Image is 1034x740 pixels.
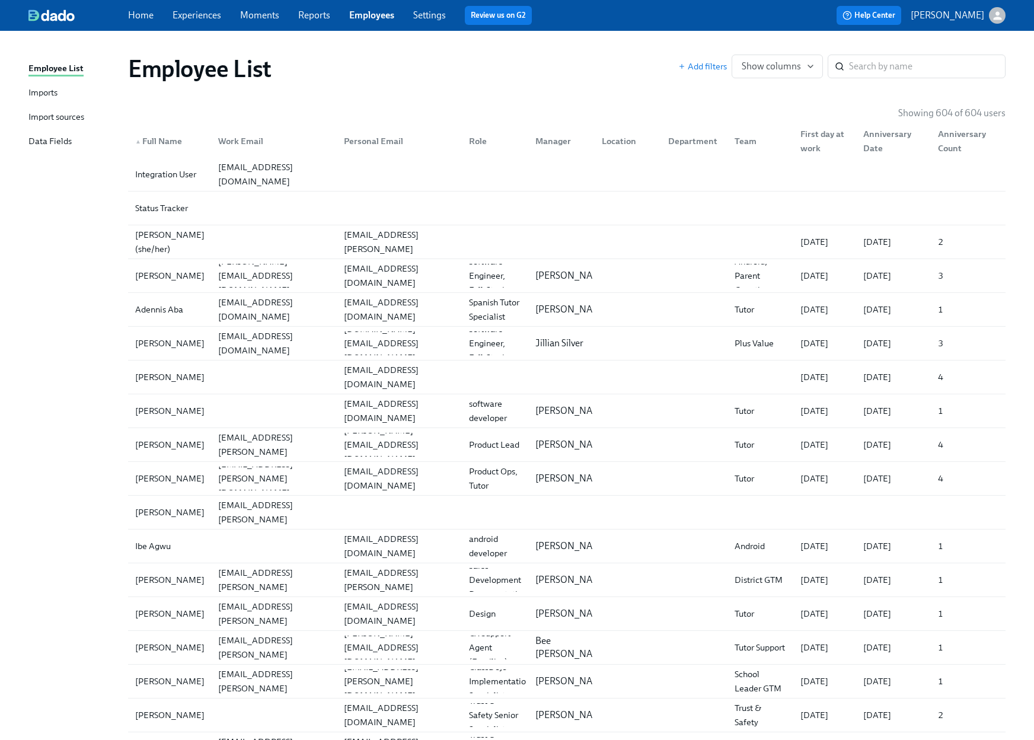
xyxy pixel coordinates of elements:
div: [DATE] [796,640,854,655]
div: [EMAIL_ADDRESS][DOMAIN_NAME] [339,532,460,560]
div: Work Email [213,134,334,148]
div: Manager [531,134,592,148]
div: [DATE] [796,302,854,317]
a: Reports [298,9,330,21]
div: [DATE] [796,370,854,384]
p: [PERSON_NAME] [535,607,609,620]
div: Department [663,134,725,148]
div: [PERSON_NAME][EMAIL_ADDRESS][PERSON_NAME][DOMAIN_NAME] [213,484,334,541]
img: dado [28,9,75,21]
div: [PERSON_NAME][EMAIL_ADDRESS][DOMAIN_NAME] [213,254,334,297]
a: [PERSON_NAME][PERSON_NAME][EMAIL_ADDRESS][PERSON_NAME][DOMAIN_NAME][EMAIL_ADDRESS][DOMAIN_NAME]De... [128,597,1006,631]
div: [EMAIL_ADDRESS][DOMAIN_NAME] [339,599,460,628]
p: [PERSON_NAME] [535,404,609,417]
a: [PERSON_NAME][EMAIL_ADDRESS][PERSON_NAME][DOMAIN_NAME][EMAIL_ADDRESS][DOMAIN_NAME]Product Ops, Tu... [128,462,1006,496]
div: [EMAIL_ADDRESS][PERSON_NAME][DOMAIN_NAME] [339,660,460,703]
div: [EMAIL_ADDRESS][DOMAIN_NAME] [339,701,460,729]
div: Department [659,129,725,153]
div: Employee List [28,62,84,76]
div: [PERSON_NAME][EMAIL_ADDRESS][PERSON_NAME][DOMAIN_NAME] [339,213,460,270]
div: Android [730,539,792,553]
div: [EMAIL_ADDRESS][DOMAIN_NAME] [339,363,460,391]
div: 1 [933,640,1003,655]
p: [PERSON_NAME] [535,303,609,316]
div: [PERSON_NAME] (she/her)[PERSON_NAME][EMAIL_ADDRESS][PERSON_NAME][DOMAIN_NAME][DATE][DATE]2 [128,225,1006,259]
button: Show columns [732,55,823,78]
div: First day at work [796,127,854,155]
div: [EMAIL_ADDRESS][DOMAIN_NAME] [213,329,334,358]
div: Imports [28,86,58,101]
div: [PERSON_NAME] [130,674,209,688]
div: 1 [933,607,1003,621]
div: Tutor [730,302,792,317]
a: Ibe Agwu[EMAIL_ADDRESS][DOMAIN_NAME]android developer[PERSON_NAME]Android[DATE][DATE]1 [128,530,1006,563]
div: CX Support Agent (Families) [464,626,526,669]
div: [PERSON_NAME][EMAIL_ADDRESS][PERSON_NAME][DOMAIN_NAME] [213,585,334,642]
a: Settings [413,9,446,21]
div: [DATE] [859,370,928,384]
div: [DATE] [859,573,928,587]
div: Product Ops, Tutor [464,464,526,493]
div: [PERSON_NAME][EMAIL_ADDRESS][PERSON_NAME][DOMAIN_NAME][EMAIL_ADDRESS][DOMAIN_NAME]Product Ops, Tu... [128,462,1006,495]
div: [EMAIL_ADDRESS][DOMAIN_NAME] [213,295,334,324]
div: [PERSON_NAME] [130,404,209,418]
div: 1 [933,404,1003,418]
div: [PERSON_NAME] [130,370,209,384]
div: Role [459,129,526,153]
div: [PERSON_NAME][PERSON_NAME][EMAIL_ADDRESS][DOMAIN_NAME][EMAIL_ADDRESS][DOMAIN_NAME]Software Engine... [128,259,1006,292]
div: [PERSON_NAME][EMAIL_ADDRESS][DOMAIN_NAME] [339,626,460,669]
div: Data Fields [28,135,72,149]
a: [PERSON_NAME][EMAIL_ADDRESS][DOMAIN_NAME][DOMAIN_NAME][EMAIL_ADDRESS][DOMAIN_NAME]Software Engine... [128,327,1006,361]
div: 4 [933,438,1003,452]
div: [DATE] [796,269,854,283]
div: [EMAIL_ADDRESS][DOMAIN_NAME] [339,464,460,493]
div: First day at work [791,129,854,153]
div: [DATE] [859,708,928,722]
div: Adennis Aba [130,302,209,317]
a: Experiences [173,9,221,21]
div: [DATE] [796,471,854,486]
div: Status Tracker [130,201,209,215]
div: Personal Email [334,129,460,153]
div: [PERSON_NAME][EMAIL_ADDRESS][DOMAIN_NAME]software developer[PERSON_NAME]Tutor[DATE][DATE]1 [128,394,1006,428]
div: Product Lead [464,438,526,452]
div: Tutor [730,471,792,486]
div: Software Engineer, Full-Stack [464,254,526,297]
button: Add filters [678,60,727,72]
div: Integration User [130,167,209,181]
div: Anniversary Count [933,127,1003,155]
div: 3 [933,269,1003,283]
div: Trust & Safety [730,701,792,729]
div: Team [725,129,792,153]
div: Anniversary Date [854,129,928,153]
div: [EMAIL_ADDRESS][PERSON_NAME][DOMAIN_NAME] [213,457,334,500]
div: Integration User[EMAIL_ADDRESS][DOMAIN_NAME] [128,158,1006,191]
div: Status Tracker [128,192,1006,225]
div: [PERSON_NAME][EMAIL_ADDRESS][PERSON_NAME][DOMAIN_NAME] [213,619,334,676]
a: [PERSON_NAME][PERSON_NAME][EMAIL_ADDRESS][DOMAIN_NAME][EMAIL_ADDRESS][DOMAIN_NAME]Software Engine... [128,259,1006,293]
div: [DATE] [859,438,928,452]
div: [DATE] [796,438,854,452]
div: 2 [933,708,1003,722]
div: [PERSON_NAME] [130,471,209,486]
a: Moments [240,9,279,21]
a: [PERSON_NAME][PERSON_NAME][EMAIL_ADDRESS][PERSON_NAME][DOMAIN_NAME][PERSON_NAME][EMAIL_ADDRESS][D... [128,428,1006,462]
a: [PERSON_NAME][PERSON_NAME][EMAIL_ADDRESS][PERSON_NAME][DOMAIN_NAME][PERSON_NAME][EMAIL_ADDRESS][D... [128,631,1006,665]
a: Import sources [28,110,119,125]
a: [PERSON_NAME][EMAIL_ADDRESS][DOMAIN_NAME]software developer[PERSON_NAME]Tutor[DATE][DATE]1 [128,394,1006,428]
p: Showing 604 of 604 users [898,107,1006,120]
div: [DATE] [796,573,854,587]
div: [DATE] [796,607,854,621]
div: [DATE] [859,404,928,418]
h1: Employee List [128,55,272,83]
div: 1 [933,539,1003,553]
div: Anniversary Date [859,127,928,155]
a: [PERSON_NAME][EMAIL_ADDRESS][DOMAIN_NAME][DATE][DATE]4 [128,361,1006,394]
div: [PERSON_NAME] [130,269,209,283]
p: [PERSON_NAME] [911,9,984,22]
div: [DATE] [859,336,928,350]
div: [PERSON_NAME][PERSON_NAME][EMAIL_ADDRESS][PERSON_NAME][DOMAIN_NAME][EMAIL_ADDRESS][DOMAIN_NAME]De... [128,597,1006,630]
div: [DOMAIN_NAME][EMAIL_ADDRESS][DOMAIN_NAME] [339,322,460,365]
div: ClassDojo Implementation Specialist [464,660,535,703]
